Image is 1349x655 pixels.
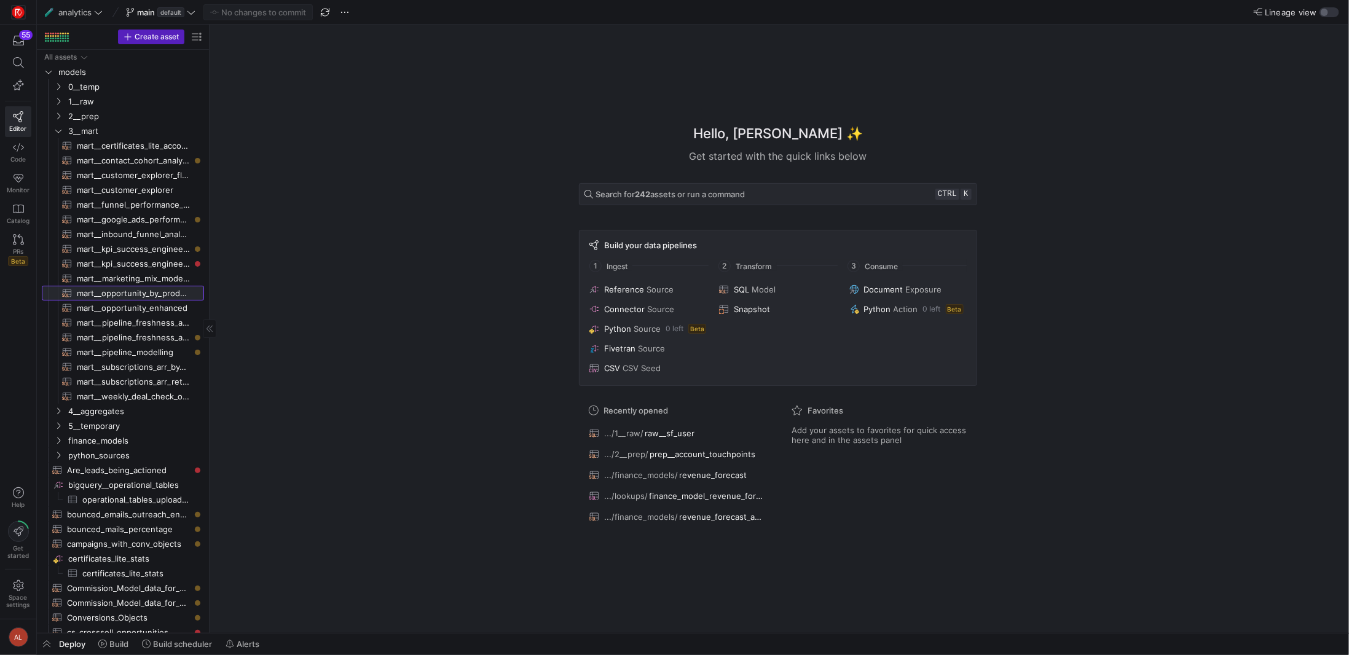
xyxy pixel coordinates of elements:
button: Getstarted [5,516,31,564]
div: Press SPACE to select this row. [42,551,204,566]
div: Press SPACE to select this row. [42,330,204,345]
span: Reference [604,284,644,294]
span: CSV [604,363,620,373]
span: Source [647,284,674,294]
button: Help [5,482,31,514]
span: .../lookups/ [604,491,648,501]
span: mart__kpi_success_engineering​​​​​​​​​​ [77,257,190,271]
span: Source [634,324,661,334]
span: revenue_forecast [679,470,747,480]
div: Press SPACE to select this row. [42,94,204,109]
span: mart__pipeline_freshness_analysis​​​​​​​​​​ [77,331,190,345]
a: Commission_Model_data_for_AEs_and_SDRs_aeoutput​​​​​​​​​​ [42,581,204,595]
span: main [137,7,155,17]
div: Press SPACE to select this row. [42,79,204,94]
button: FivetranSource [587,341,709,356]
button: 55 [5,29,31,52]
span: Deploy [59,639,85,649]
div: Press SPACE to select this row. [42,359,204,374]
span: .../1__raw/ [604,428,643,438]
div: Press SPACE to select this row. [42,374,204,389]
a: certificates_lite_stats​​​​​​​​ [42,551,204,566]
button: Search for242assets or run a commandctrlk [579,183,977,205]
span: mart__certificates_lite_account_deletions​​​​​​​​​​ [77,139,190,153]
span: Add your assets to favorites for quick access here and in the assets panel [792,425,967,445]
div: All assets [44,53,77,61]
button: .../1__raw/raw__sf_user [586,425,767,441]
div: Press SPACE to select this row. [42,389,204,404]
div: Press SPACE to select this row. [42,241,204,256]
div: Press SPACE to select this row. [42,182,204,197]
div: Press SPACE to select this row. [42,625,204,640]
span: bounced_mails_percentage​​​​​​​​​​ [67,522,190,536]
a: Are_leads_being_actioned​​​​​​​​​​ [42,463,204,477]
span: Recently opened [604,406,668,415]
a: mart__pipeline_freshness_analysis​​​​​​​​​​ [42,330,204,345]
span: 4__aggregates [68,404,202,418]
span: 3__mart [68,124,202,138]
a: bounced_mails_percentage​​​​​​​​​​ [42,522,204,536]
div: Press SPACE to select this row. [42,404,204,418]
div: Press SPACE to select this row. [42,345,204,359]
span: 5__temporary [68,419,202,433]
div: AL [9,627,28,647]
span: Alerts [237,639,259,649]
a: mart__pipeline_freshness_analysis_with_renewals​​​​​​​​​​ [42,315,204,330]
div: Press SPACE to select this row. [42,212,204,227]
div: Press SPACE to select this row. [42,610,204,625]
span: mart__pipeline_freshness_analysis_with_renewals​​​​​​​​​​ [77,316,190,330]
strong: 242 [635,189,650,199]
span: Python [604,324,631,334]
a: Editor [5,106,31,137]
a: https://storage.googleapis.com/y42-prod-data-exchange/images/C0c2ZRu8XU2mQEXUlKrTCN4i0dD3czfOt8UZ... [5,2,31,23]
span: Code [10,155,26,163]
div: Press SPACE to select this row. [42,138,204,153]
button: Alerts [220,633,265,654]
button: Build [93,633,134,654]
button: ReferenceSource [587,282,709,297]
span: revenue_forecast_aggregated [679,512,764,522]
button: maindefault [123,4,199,20]
span: default [157,7,184,17]
span: Favorites [808,406,843,415]
span: mart__weekly_deal_check_opps​​​​​​​​​​ [77,390,190,404]
div: Press SPACE to select this row. [42,418,204,433]
a: mart__contact_cohort_analysis​​​​​​​​​​ [42,153,204,168]
button: .../lookups/finance_model_revenue_forecast_weights [586,488,767,504]
span: Lineage view [1265,7,1317,17]
div: Press SPACE to select this row. [42,197,204,212]
a: mart__google_ads_performance_analysis_rolling​​​​​​​​​​ [42,212,204,227]
a: Spacesettings [5,575,31,614]
span: .../finance_models/ [604,512,678,522]
span: certificates_lite_stats​​​​​​​​ [68,552,202,566]
span: Get started [7,544,29,559]
span: mart__inbound_funnel_analysis​​​​​​​​​​ [77,227,190,241]
span: Build scheduler [153,639,212,649]
span: CSV Seed [623,363,661,373]
span: mart__kpi_success_engineering_historical​​​​​​​​​​ [77,242,190,256]
span: models [58,65,202,79]
span: Action [894,304,918,314]
button: PythonSource0 leftBeta [587,321,709,336]
span: mart__subscriptions_arr_by_product​​​​​​​​​​ [77,360,190,374]
div: Press SPACE to select this row. [42,536,204,551]
span: PRs [13,248,23,255]
div: Press SPACE to select this row. [42,433,204,448]
span: Beta [8,256,28,266]
a: operational_tables_uploaded_conversions​​​​​​​​​ [42,492,204,507]
span: Beta [688,324,706,334]
div: Press SPACE to select this row. [42,315,204,330]
button: ConnectorSource [587,302,709,316]
span: Build [109,639,128,649]
span: Snapshot [734,304,770,314]
a: mart__subscriptions_arr_retention_calculations​​​​​​​​​​ [42,374,204,389]
div: Press SPACE to select this row. [42,522,204,536]
div: Get started with the quick links below [579,149,977,163]
span: 0 left [923,305,941,313]
a: mart__funnel_performance_analysis__monthly_with_forecast​​​​​​​​​​ [42,197,204,212]
span: mart__marketing_mix_modelling​​​​​​​​​​ [77,272,190,286]
div: Press SPACE to select this row. [42,595,204,610]
a: Commission_Model_data_for_AEs_and_SDRs_sdroutput​​​​​​​​​​ [42,595,204,610]
button: PythonAction0 leftBeta [847,302,969,316]
div: Press SPACE to select this row. [42,463,204,477]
